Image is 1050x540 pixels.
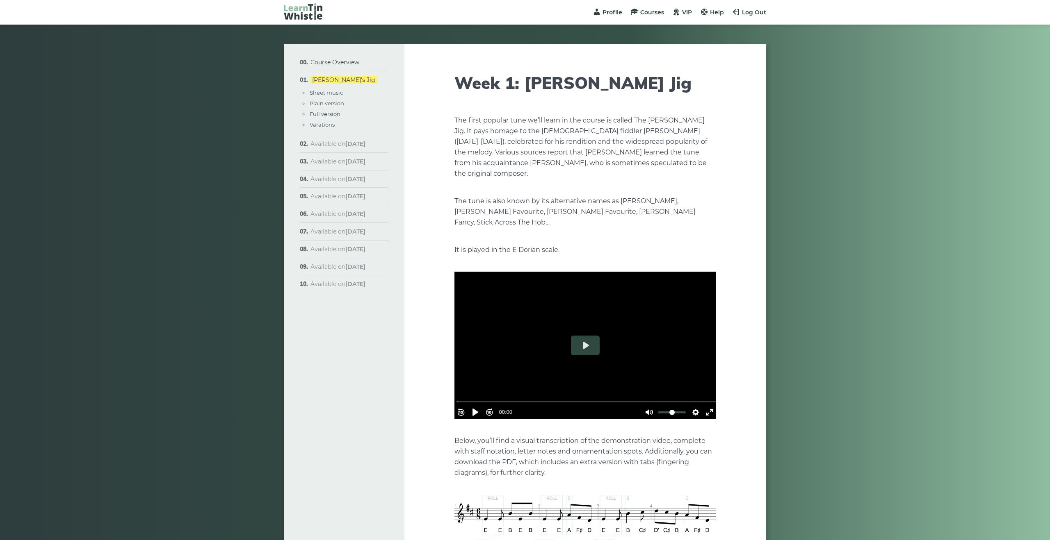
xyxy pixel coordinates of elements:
a: Full version [310,111,340,117]
strong: [DATE] [345,280,365,288]
a: Varations [310,121,335,128]
a: Course Overview [310,59,359,66]
span: Help [710,9,724,16]
span: Available on [310,228,365,235]
span: Available on [310,280,365,288]
span: Available on [310,158,365,165]
strong: [DATE] [345,263,365,270]
a: VIP [672,9,692,16]
p: It is played in the E Dorian scale. [454,245,716,255]
a: Log Out [732,9,766,16]
a: Plain version [310,100,344,107]
span: Available on [310,193,365,200]
strong: [DATE] [345,158,365,165]
span: Available on [310,175,365,183]
strong: [DATE] [345,210,365,218]
p: The first popular tune we’ll learn in the course is called The [PERSON_NAME] Jig. It pays homage ... [454,115,716,179]
p: Below, you’ll find a visual transcription of the demonstration video, complete with staff notatio... [454,436,716,478]
img: LearnTinWhistle.com [284,3,322,20]
a: Courses [630,9,664,16]
strong: [DATE] [345,140,365,147]
h1: Week 1: [PERSON_NAME] Jig [454,73,716,93]
span: Available on [310,263,365,270]
strong: [DATE] [345,193,365,200]
a: [PERSON_NAME]’s Jig [310,76,377,84]
span: Available on [310,245,365,253]
span: Log Out [742,9,766,16]
a: Profile [593,9,622,16]
span: Profile [603,9,622,16]
a: Sheet music [310,89,343,96]
p: The tune is also known by its alternative names as [PERSON_NAME], [PERSON_NAME] Favourite, [PERSO... [454,196,716,228]
strong: [DATE] [345,245,365,253]
strong: [DATE] [345,228,365,235]
strong: [DATE] [345,175,365,183]
span: VIP [682,9,692,16]
span: Available on [310,210,365,218]
span: Available on [310,140,365,147]
a: Help [700,9,724,16]
span: Courses [640,9,664,16]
